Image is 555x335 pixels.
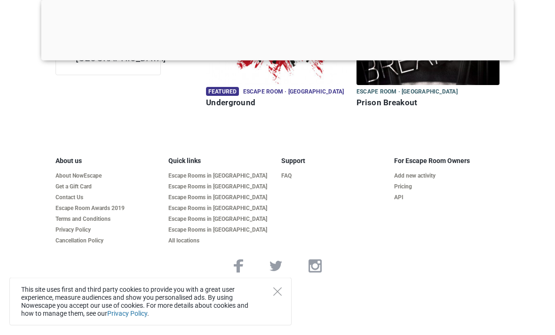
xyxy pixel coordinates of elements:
a: Pricing [394,184,499,191]
a: Contact Us [55,195,161,202]
span: Escape room · [GEOGRAPHIC_DATA] [243,87,344,98]
h5: About us [55,157,161,165]
h6: Prison Breakout [357,98,499,108]
div: This site uses first and third party cookies to provide you with a great user experience, measure... [9,278,292,326]
a: API [394,195,499,202]
a: FAQ [281,173,387,180]
a: Escape Rooms in [GEOGRAPHIC_DATA] [168,184,274,191]
a: Escape Rooms in [GEOGRAPHIC_DATA] [168,227,274,234]
span: Escape room · [GEOGRAPHIC_DATA] [357,87,458,98]
a: Privacy Policy [107,310,147,317]
a: Get a Gift Card [55,184,161,191]
a: About NowEscape [55,173,161,180]
a: All locations [168,238,274,245]
a: Cancellation Policy [55,238,161,245]
a: Escape Rooms in [GEOGRAPHIC_DATA] [168,173,274,180]
a: Add new activity [394,173,499,180]
a: Escape Rooms in [GEOGRAPHIC_DATA] [168,195,274,202]
h5: For Escape Room Owners [394,157,499,165]
a: Escape Room Awards 2019 [55,205,161,212]
a: Privacy Policy [55,227,161,234]
button: Close [273,288,282,296]
h5: Support [281,157,387,165]
a: Escape Rooms in [GEOGRAPHIC_DATA] [168,205,274,212]
span: Featured [206,87,239,96]
h6: Underground [206,98,349,108]
h5: Quick links [168,157,274,165]
a: Terms and Conditions [55,216,161,223]
a: Escape Rooms in [GEOGRAPHIC_DATA] [168,216,274,223]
